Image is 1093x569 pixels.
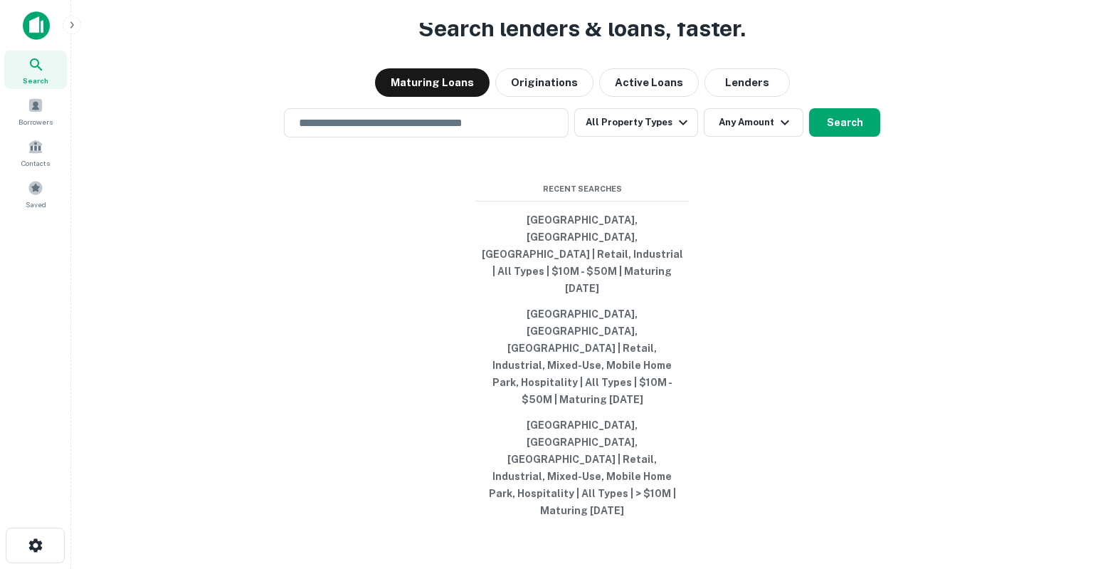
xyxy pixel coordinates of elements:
[475,412,689,523] button: [GEOGRAPHIC_DATA], [GEOGRAPHIC_DATA], [GEOGRAPHIC_DATA] | Retail, Industrial, Mixed-Use, Mobile H...
[19,116,53,127] span: Borrowers
[26,199,46,210] span: Saved
[599,68,699,97] button: Active Loans
[704,68,790,97] button: Lenders
[21,157,50,169] span: Contacts
[809,108,880,137] button: Search
[475,301,689,412] button: [GEOGRAPHIC_DATA], [GEOGRAPHIC_DATA], [GEOGRAPHIC_DATA] | Retail, Industrial, Mixed-Use, Mobile H...
[418,11,746,46] h3: Search lenders & loans, faster.
[23,11,50,40] img: capitalize-icon.png
[4,51,67,89] a: Search
[375,68,490,97] button: Maturing Loans
[475,183,689,195] span: Recent Searches
[704,108,803,137] button: Any Amount
[475,207,689,301] button: [GEOGRAPHIC_DATA], [GEOGRAPHIC_DATA], [GEOGRAPHIC_DATA] | Retail, Industrial | All Types | $10M -...
[4,92,67,130] a: Borrowers
[4,174,67,213] a: Saved
[574,108,698,137] button: All Property Types
[4,133,67,172] a: Contacts
[23,75,48,86] span: Search
[495,68,593,97] button: Originations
